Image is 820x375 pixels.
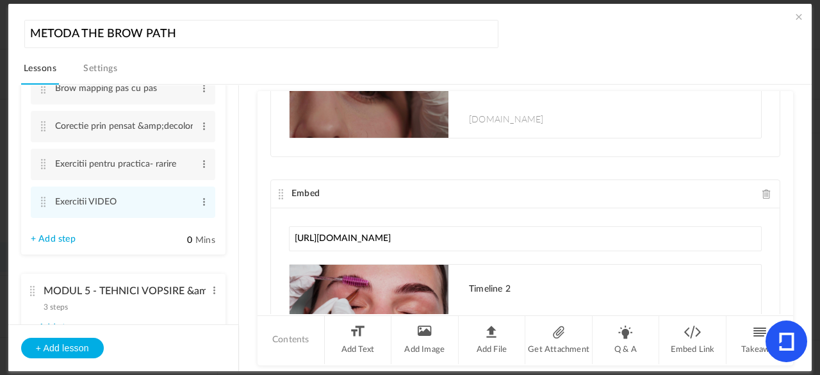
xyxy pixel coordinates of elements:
li: Contents [258,316,325,364]
li: Q & A [593,316,660,364]
a: + Add step [31,234,76,245]
li: Takeaway [726,316,793,364]
button: + Add lesson [21,338,104,358]
span: Embed [291,189,320,198]
li: Embed Link [659,316,726,364]
li: Add Text [325,316,392,364]
h1: Timeline 2 [469,284,748,295]
a: Lessons [21,60,59,85]
span: 3 steps [44,303,68,311]
li: Add Image [391,316,459,364]
li: Add File [459,316,526,364]
li: Get Attachment [525,316,593,364]
a: Settings [81,60,120,85]
span: Mins [195,236,215,245]
input: Mins [161,235,193,247]
input: Paste any link or url [289,226,762,251]
input: Mins [161,323,193,335]
span: [DOMAIN_NAME] [469,112,544,125]
a: + Add step [31,322,76,333]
